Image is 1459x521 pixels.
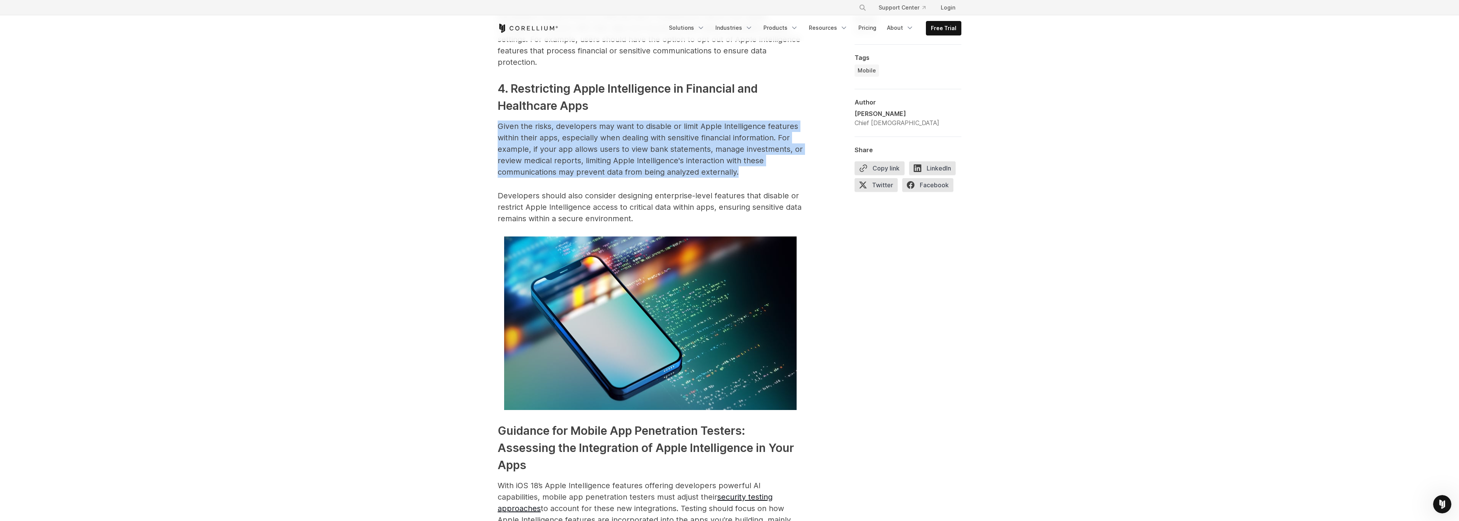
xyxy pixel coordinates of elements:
a: Mobile [855,64,879,77]
div: Share [855,146,961,154]
a: About [882,21,918,35]
div: Tags [855,54,961,61]
span: Mobile [858,67,876,74]
img: Modern smart phone with empty screen on digital background with program code. CGI 3D render [504,236,797,410]
div: [PERSON_NAME] [855,109,939,118]
strong: Guidance for Mobile App Penetration Testers: Assessing the Integration of Apple Intelligence in Y... [498,424,794,472]
a: Free Trial [926,21,961,35]
div: Navigation Menu [664,21,961,35]
span: Twitter [855,178,898,192]
a: Industries [711,21,757,35]
a: Support Center [873,1,932,14]
div: Author [855,98,961,106]
a: Products [759,21,803,35]
a: Resources [804,21,852,35]
a: Login [935,1,961,14]
div: Navigation Menu [850,1,961,14]
strong: 4. Restricting Apple Intelligence in Financial and Healthcare Apps [498,82,758,113]
a: Pricing [854,21,881,35]
button: Search [856,1,869,14]
span: LinkedIn [909,161,956,175]
iframe: Intercom live chat [1433,495,1451,513]
a: Solutions [664,21,709,35]
span: Facebook [902,178,953,192]
a: LinkedIn [909,161,960,178]
div: Chief [DEMOGRAPHIC_DATA] [855,118,939,127]
p: Given the risks, developers may want to disable or limit Apple Intelligence features within their... [498,121,803,178]
a: Facebook [902,178,958,195]
a: Corellium Home [498,24,558,33]
p: Developers should also consider designing enterprise-level features that disable or restrict Appl... [498,190,803,224]
button: Copy link [855,161,905,175]
a: Twitter [855,178,902,195]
